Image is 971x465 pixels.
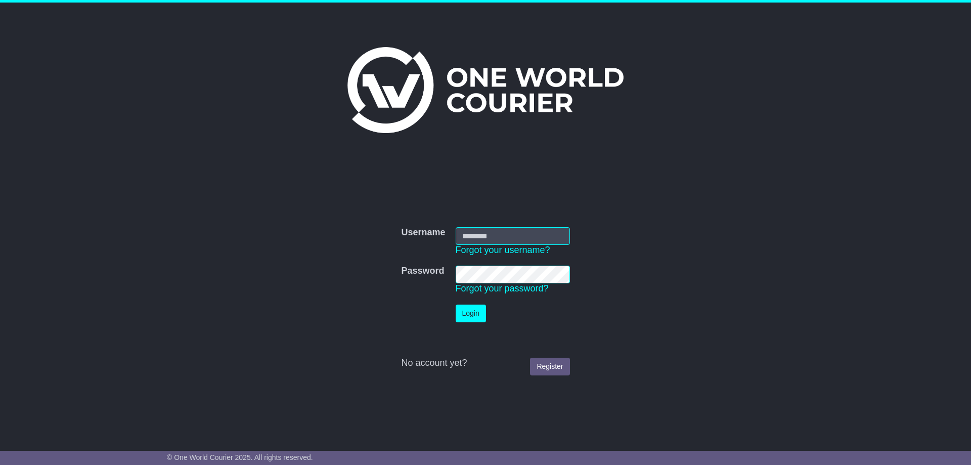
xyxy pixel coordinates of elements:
label: Password [401,266,444,277]
label: Username [401,227,445,238]
a: Forgot your password? [456,283,549,293]
span: © One World Courier 2025. All rights reserved. [167,453,313,461]
a: Register [530,358,569,375]
div: No account yet? [401,358,569,369]
img: One World [347,47,624,133]
button: Login [456,305,486,322]
a: Forgot your username? [456,245,550,255]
